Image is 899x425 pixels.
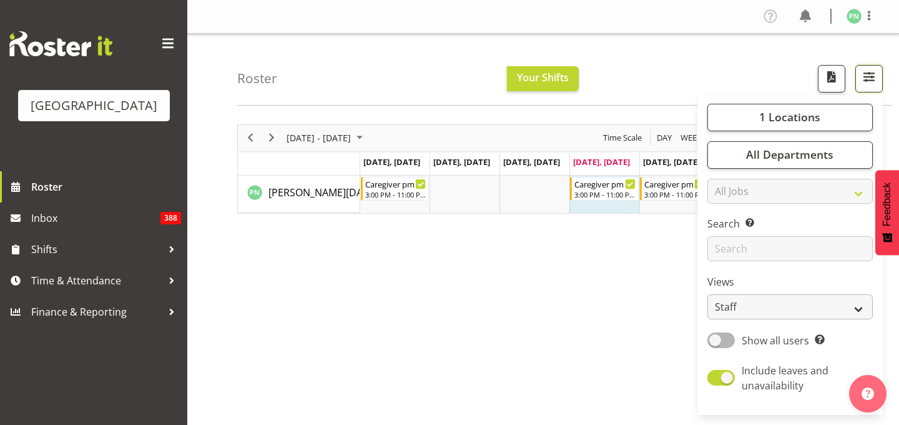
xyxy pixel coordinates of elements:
[679,130,704,146] button: Timeline Week
[847,9,862,24] img: penny-navidad674.jpg
[644,189,705,199] div: 3:00 PM - 11:00 PM
[643,156,700,167] span: [DATE], [DATE]
[507,66,579,91] button: Your Shifts
[574,177,636,190] div: Caregiver pm
[31,302,162,321] span: Finance & Reporting
[707,236,873,261] input: Search
[882,182,893,226] span: Feedback
[31,177,181,196] span: Roster
[9,31,112,56] img: Rosterit website logo
[31,240,162,259] span: Shifts
[360,176,848,213] table: Timeline Week of September 18, 2025
[363,156,420,167] span: [DATE], [DATE]
[285,130,352,146] span: [DATE] - [DATE]
[503,156,560,167] span: [DATE], [DATE]
[644,177,705,190] div: Caregiver pm
[742,364,828,392] span: Include leaves and unavailability
[640,177,709,201] div: Penny Navidad"s event - Caregiver pm Begin From Friday, September 19, 2025 at 3:00:00 PM GMT+12:0...
[655,130,674,146] button: Timeline Day
[282,125,370,151] div: September 15 - 21, 2025
[759,109,820,124] span: 1 Locations
[746,147,833,162] span: All Departments
[707,104,873,131] button: 1 Locations
[31,209,160,227] span: Inbox
[707,274,873,289] label: Views
[160,212,181,224] span: 388
[365,189,426,199] div: 3:00 PM - 11:00 PM
[601,130,644,146] button: Time Scale
[237,71,277,86] h4: Roster
[602,130,643,146] span: Time Scale
[742,334,809,347] span: Show all users
[570,177,639,201] div: Penny Navidad"s event - Caregiver pm Begin From Thursday, September 18, 2025 at 3:00:00 PM GMT+12...
[268,185,377,200] a: [PERSON_NAME][DATE]
[855,65,883,92] button: Filter Shifts
[31,96,157,115] div: [GEOGRAPHIC_DATA]
[862,387,874,400] img: help-xxl-2.png
[238,176,360,213] td: Penny Navidad resource
[573,156,630,167] span: [DATE], [DATE]
[433,156,490,167] span: [DATE], [DATE]
[240,125,261,151] div: previous period
[875,170,899,255] button: Feedback - Show survey
[517,71,569,84] span: Your Shifts
[574,189,636,199] div: 3:00 PM - 11:00 PM
[707,141,873,169] button: All Departments
[31,271,162,290] span: Time & Attendance
[242,130,259,146] button: Previous
[707,216,873,231] label: Search
[679,130,703,146] span: Week
[263,130,280,146] button: Next
[268,186,377,199] span: [PERSON_NAME][DATE]
[237,124,849,214] div: Timeline Week of September 18, 2025
[361,177,430,201] div: Penny Navidad"s event - Caregiver pm Begin From Monday, September 15, 2025 at 3:00:00 PM GMT+12:0...
[285,130,368,146] button: September 2025
[818,65,845,92] button: Download a PDF of the roster according to the set date range.
[656,130,673,146] span: Day
[261,125,282,151] div: next period
[365,177,426,190] div: Caregiver pm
